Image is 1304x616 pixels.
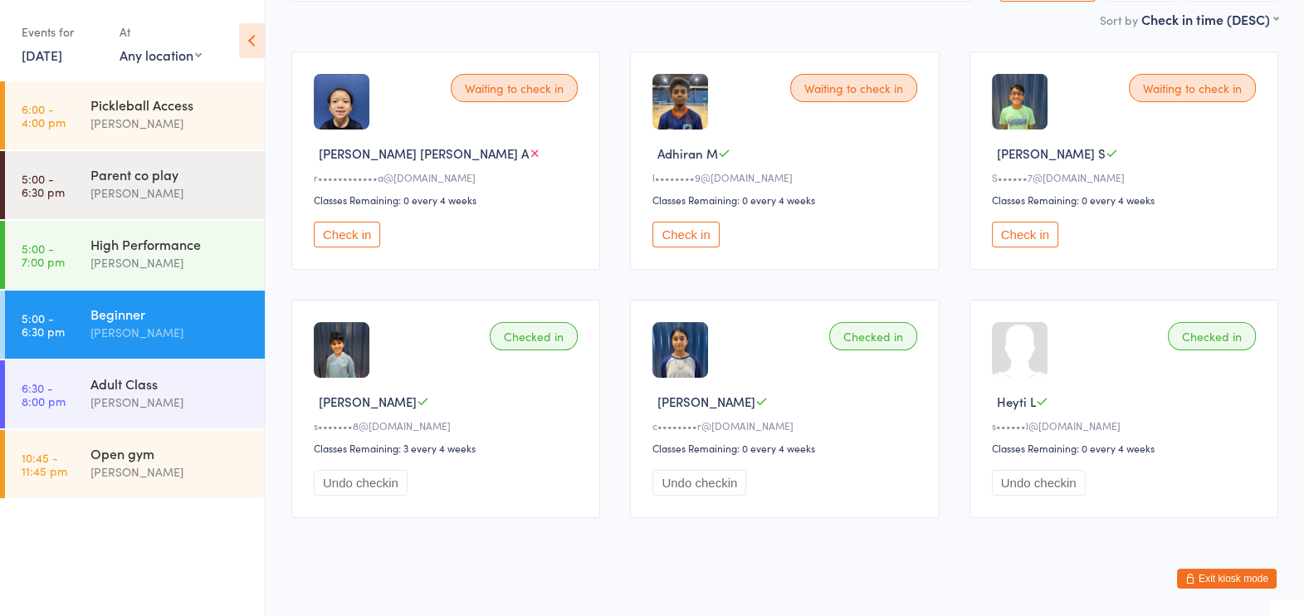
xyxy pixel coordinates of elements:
button: Check in [652,222,719,247]
time: 5:00 - 6:30 pm [22,172,65,198]
div: r••••••••••••a@[DOMAIN_NAME] [314,170,583,184]
span: [PERSON_NAME] S [997,144,1106,162]
div: Checked in [1168,322,1256,350]
div: Pickleball Access [90,95,251,114]
div: [PERSON_NAME] [90,253,251,272]
a: [DATE] [22,46,62,64]
div: Events for [22,18,103,46]
img: image1748383640.png [652,74,708,130]
div: [PERSON_NAME] [90,393,251,412]
div: Classes Remaining: 3 every 4 weeks [314,441,583,455]
span: [PERSON_NAME] [319,393,417,410]
button: Check in [314,222,380,247]
a: 6:30 -8:00 pmAdult Class[PERSON_NAME] [5,360,265,428]
div: High Performance [90,235,251,253]
div: Open gym [90,444,251,462]
div: Classes Remaining: 0 every 4 weeks [992,193,1261,207]
a: 10:45 -11:45 pmOpen gym[PERSON_NAME] [5,430,265,498]
div: Adult Class [90,374,251,393]
time: 6:30 - 8:00 pm [22,381,66,408]
img: image1728340376.png [314,74,369,130]
div: Classes Remaining: 0 every 4 weeks [652,441,921,455]
div: Waiting to check in [790,74,917,102]
button: Undo checkin [314,470,408,496]
div: Parent co play [90,165,251,183]
button: Exit kiosk mode [1177,569,1277,589]
img: image1737416037.png [314,322,369,378]
div: l••••••••9@[DOMAIN_NAME] [652,170,921,184]
a: 6:00 -4:00 pmPickleball Access[PERSON_NAME] [5,81,265,149]
time: 6:00 - 4:00 pm [22,102,66,129]
div: [PERSON_NAME] [90,183,251,203]
span: [PERSON_NAME] [657,393,755,410]
a: 5:00 -7:00 pmHigh Performance[PERSON_NAME] [5,221,265,289]
div: c••••••••r@[DOMAIN_NAME] [652,418,921,433]
a: 5:00 -6:30 pmParent co play[PERSON_NAME] [5,151,265,219]
div: s••••••l@[DOMAIN_NAME] [992,418,1261,433]
button: Undo checkin [652,470,746,496]
a: 5:00 -6:30 pmBeginner[PERSON_NAME] [5,291,265,359]
div: [PERSON_NAME] [90,114,251,133]
img: image1756424061.png [992,74,1048,130]
div: Classes Remaining: 0 every 4 weeks [314,193,583,207]
div: [PERSON_NAME] [90,462,251,482]
span: Adhiran M [657,144,718,162]
div: Any location [120,46,202,64]
div: Classes Remaining: 0 every 4 weeks [992,441,1261,455]
span: Heyti L [997,393,1036,410]
time: 5:00 - 7:00 pm [22,242,65,268]
div: Checked in [490,322,578,350]
div: At [120,18,202,46]
button: Check in [992,222,1058,247]
div: [PERSON_NAME] [90,323,251,342]
div: s•••••••8@[DOMAIN_NAME] [314,418,583,433]
time: 5:00 - 6:30 pm [22,311,65,338]
img: image1747951749.png [652,322,708,378]
div: Checked in [829,322,917,350]
label: Sort by [1100,12,1138,28]
div: Waiting to check in [1129,74,1256,102]
div: Waiting to check in [451,74,578,102]
button: Undo checkin [992,470,1086,496]
div: Classes Remaining: 0 every 4 weeks [652,193,921,207]
span: [PERSON_NAME] [PERSON_NAME] A [319,144,529,162]
time: 10:45 - 11:45 pm [22,451,67,477]
div: S••••••7@[DOMAIN_NAME] [992,170,1261,184]
div: Beginner [90,305,251,323]
div: Check in time (DESC) [1141,10,1278,28]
